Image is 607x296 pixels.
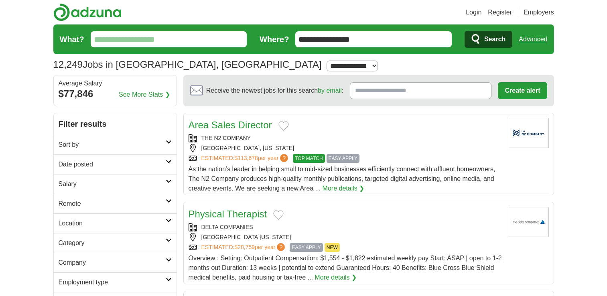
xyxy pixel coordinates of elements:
a: Physical Therapist [189,209,267,219]
label: What? [60,33,84,45]
a: Salary [54,174,177,194]
span: ? [280,154,288,162]
span: Search [484,31,505,47]
h2: Company [59,258,166,268]
a: Date posted [54,154,177,174]
a: Advanced [519,31,547,47]
h2: Date posted [59,160,166,169]
a: See More Stats ❯ [119,90,170,99]
a: Employers [524,8,554,17]
span: As the nation’s leader in helping small to mid-sized businesses efficiently connect with affluent... [189,166,495,192]
h1: Jobs in [GEOGRAPHIC_DATA], [GEOGRAPHIC_DATA] [53,59,322,70]
h2: Filter results [54,113,177,135]
h2: Remote [59,199,166,209]
div: [GEOGRAPHIC_DATA][US_STATE] [189,233,502,241]
a: More details ❯ [315,273,357,282]
a: Location [54,213,177,233]
button: Add to favorite jobs [278,121,289,131]
img: Company logo [509,118,549,148]
span: $113,678 [234,155,258,161]
button: Create alert [498,82,547,99]
button: Add to favorite jobs [273,210,284,220]
span: 12,249 [53,57,83,72]
h2: Employment type [59,278,166,287]
a: Login [466,8,481,17]
button: Search [465,31,512,48]
h2: Salary [59,179,166,189]
h2: Location [59,219,166,228]
span: NEW [325,243,340,252]
img: Delta Companies logo [509,207,549,237]
a: Employment type [54,272,177,292]
span: Receive the newest jobs for this search : [206,86,343,95]
span: ? [277,243,285,251]
h2: Sort by [59,140,166,150]
div: THE N2 COMPANY [189,134,502,142]
span: Overview : Setting: Outpatient Compensation: $1,554 - $1,822 estimated weekly pay Start: ASAP | o... [189,255,502,281]
a: ESTIMATED:$113,678per year? [201,154,290,163]
div: $77,846 [59,87,172,101]
span: $28,759 [234,244,255,250]
span: EASY APPLY [327,154,359,163]
img: Adzuna logo [53,3,122,21]
label: Where? [260,33,289,45]
span: TOP MATCH [293,154,325,163]
a: Register [488,8,512,17]
a: Category [54,233,177,253]
a: ESTIMATED:$28,759per year? [201,243,287,252]
span: EASY APPLY [290,243,323,252]
a: by email [318,87,342,94]
div: Average Salary [59,80,172,87]
div: [GEOGRAPHIC_DATA], [US_STATE] [189,144,502,152]
a: Sort by [54,135,177,154]
a: Remote [54,194,177,213]
a: Company [54,253,177,272]
h2: Category [59,238,166,248]
a: DELTA COMPANIES [201,224,253,230]
a: More details ❯ [323,184,365,193]
a: Area Sales Director [189,120,272,130]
